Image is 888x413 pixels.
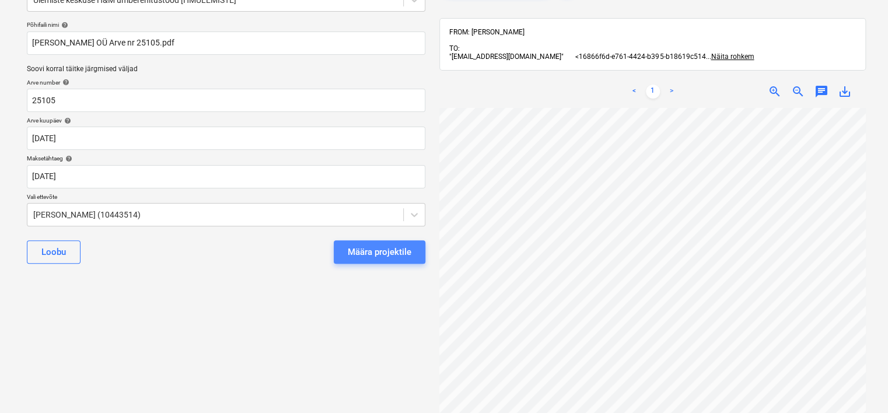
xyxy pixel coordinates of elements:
span: zoom_out [791,85,805,99]
a: Next page [665,85,679,99]
span: Näita rohkem [711,52,754,61]
input: Põhifaili nimi [27,32,425,55]
span: help [63,155,72,162]
span: TO: [449,44,460,52]
span: FROM: [PERSON_NAME] [449,28,525,36]
span: zoom_in [768,85,782,99]
a: Page 1 is your current page [646,85,660,99]
input: Arve number [27,89,425,112]
span: "[EMAIL_ADDRESS][DOMAIN_NAME]" <16866f6d-e761-4424-b395-b18619c514 [449,52,705,61]
button: Määra projektile [334,240,425,264]
div: Maksetähtaeg [27,155,425,162]
span: chat [814,85,828,99]
input: Tähtaega pole määratud [27,165,425,188]
p: Soovi korral täitke järgmised väljad [27,64,425,74]
button: Loobu [27,240,81,264]
div: Määra projektile [348,244,411,260]
a: Previous page [627,85,641,99]
p: Vali ettevõte [27,193,425,203]
div: Arve number [27,79,425,86]
div: Arve kuupäev [27,117,425,124]
div: Loobu [41,244,66,260]
span: help [59,22,68,29]
span: help [62,117,71,124]
span: save_alt [838,85,852,99]
span: help [60,79,69,86]
div: Põhifaili nimi [27,21,425,29]
input: Arve kuupäeva pole määratud. [27,127,425,150]
span: ... [705,52,754,61]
